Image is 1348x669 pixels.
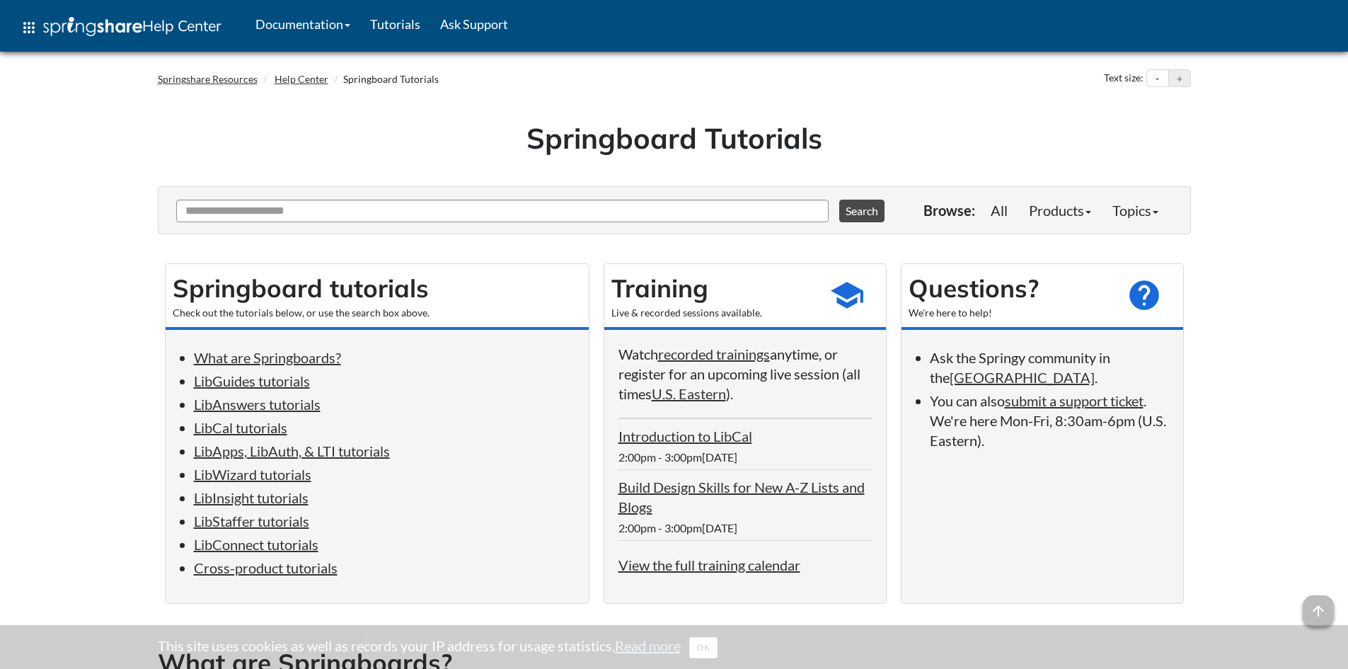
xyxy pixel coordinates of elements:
a: View the full training calendar [618,556,800,573]
a: LibCal tutorials [194,419,287,436]
a: U.S. Eastern [652,385,726,402]
a: Introduction to LibCal [618,428,752,445]
a: apps Help Center [11,6,231,49]
span: arrow_upward [1303,595,1334,627]
button: Decrease text size [1147,70,1168,87]
a: recorded trainings [658,345,770,362]
span: school [829,278,865,313]
a: submit a support ticket [1005,392,1144,409]
a: LibGuides tutorials [194,372,310,389]
span: Help Center [142,16,221,35]
a: Products [1018,196,1102,224]
span: 2:00pm - 3:00pm[DATE] [618,521,737,534]
a: Ask Support [430,6,518,42]
li: You can also . We're here Mon-Fri, 8:30am-6pm (U.S. Eastern). [930,391,1169,450]
div: Live & recorded sessions available. [611,306,815,320]
img: Springshare [43,17,142,36]
h2: Springboard tutorials [173,271,582,306]
a: LibConnect tutorials [194,536,318,553]
h2: Questions? [909,271,1112,306]
div: This site uses cookies as well as records your IP address for usage statistics. [144,636,1205,658]
a: All [980,196,1018,224]
a: Build Design Skills for New A-Z Lists and Blogs [618,479,865,515]
p: Browse: [923,200,975,220]
span: 2:00pm - 3:00pm[DATE] [618,450,737,464]
li: Ask the Springy community in the . [930,348,1169,387]
li: Springboard Tutorials [330,72,439,86]
button: Increase text size [1169,70,1190,87]
h2: Training [611,271,815,306]
a: Springshare Resources [158,73,258,85]
h1: Springboard Tutorials [168,118,1180,158]
p: Watch anytime, or register for an upcoming live session (all times ). [618,344,872,404]
span: apps [21,19,38,36]
a: Documentation [246,6,360,42]
button: Search [839,200,885,222]
a: arrow_upward [1303,597,1334,614]
div: We're here to help! [909,306,1112,320]
a: Help Center [275,73,328,85]
div: Text size: [1101,69,1146,88]
a: Topics [1102,196,1169,224]
div: Check out the tutorials below, or use the search box above. [173,306,582,320]
span: help [1127,278,1162,313]
a: Tutorials [360,6,430,42]
a: LibAnswers tutorials [194,396,321,413]
a: LibApps, LibAuth, & LTI tutorials [194,442,390,459]
a: Cross-product tutorials [194,559,338,576]
a: [GEOGRAPHIC_DATA] [950,369,1095,386]
a: LibInsight tutorials [194,489,309,506]
a: LibWizard tutorials [194,466,311,483]
a: LibStaffer tutorials [194,513,309,530]
a: What are Springboards? [194,349,341,366]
